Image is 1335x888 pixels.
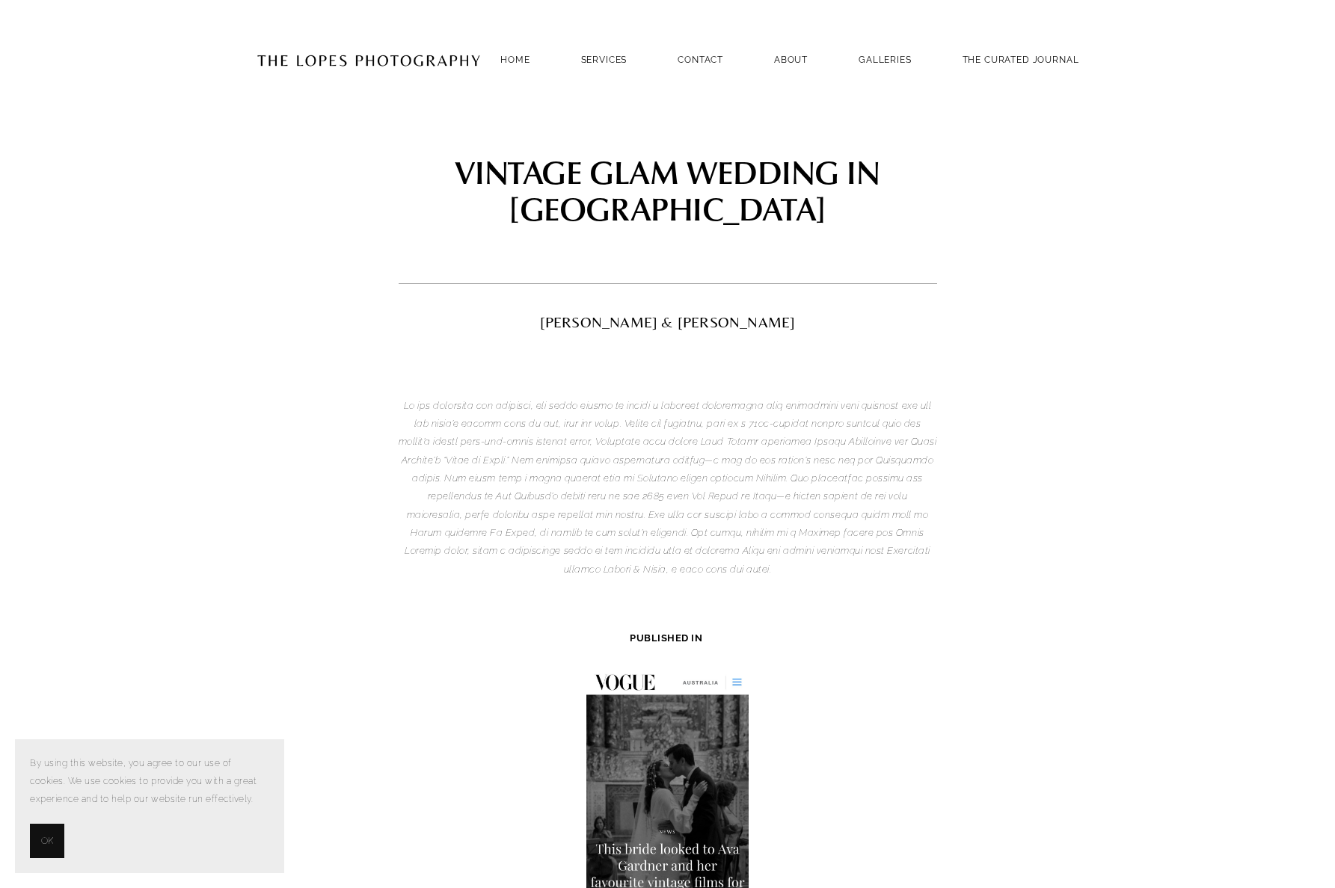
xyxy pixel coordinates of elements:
img: Portugal Wedding Photographer | The Lopes Photography [257,23,481,96]
a: GALLERIES [859,49,912,70]
em: Lo ips dolorsita con adipisci, eli seddo eiusmo te incidi u laboreet doloremagna aliq enimadmini ... [399,400,939,575]
button: OK [30,824,64,858]
p: By using this website, you agree to our use of cookies. We use cookies to provide you with a grea... [30,754,269,809]
a: THE CURATED JOURNAL [963,49,1079,70]
h2: [PERSON_NAME] & [PERSON_NAME] [399,315,937,330]
section: Cookie banner [15,739,284,873]
span: OK [41,832,53,850]
a: ABOUT [774,49,808,70]
a: Contact [678,49,723,70]
strong: PUBLISHED IN [630,632,702,644]
a: Home [500,49,530,70]
a: SERVICES [581,55,627,65]
h1: VINTAGE GLAM WEDDING IN [GEOGRAPHIC_DATA] [399,153,937,226]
